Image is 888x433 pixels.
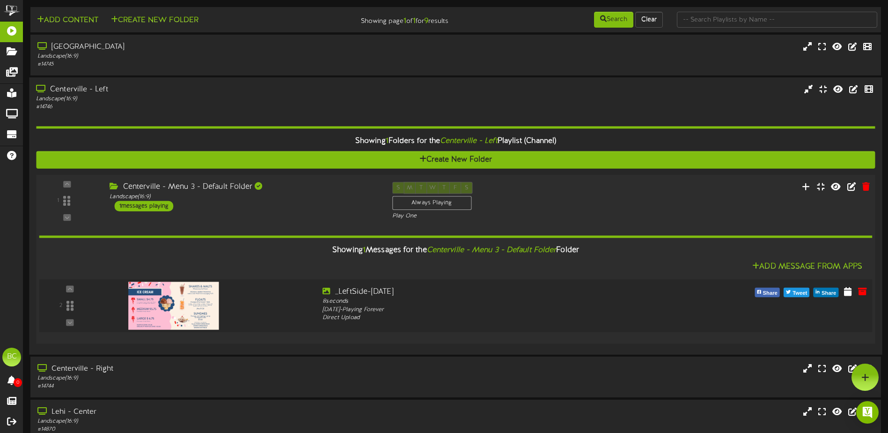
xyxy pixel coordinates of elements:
[36,103,377,111] div: # 14746
[814,288,839,297] button: Share
[37,42,378,52] div: [GEOGRAPHIC_DATA]
[749,261,865,272] button: Add Message From Apps
[36,84,377,95] div: Centerville - Left
[440,137,498,145] i: Centerville - Left
[323,287,659,298] div: _LeftSide-[DATE]
[2,348,21,366] div: BC
[784,288,809,297] button: Tweet
[413,17,416,25] strong: 1
[635,12,663,28] button: Clear
[37,407,378,418] div: Lehi - Center
[392,212,590,220] div: Play One
[820,288,838,299] span: Share
[37,52,378,60] div: Landscape ( 16:9 )
[110,182,378,193] div: Centerville - Menu 3 - Default Folder
[386,137,389,145] span: 1
[128,282,219,329] img: c5b0d337-6404-47da-bdb3-f4a30e98b37d.png
[404,17,406,25] strong: 1
[108,15,201,26] button: Create New Folder
[313,11,455,27] div: Showing page of for results
[323,314,659,322] div: Direct Upload
[37,374,378,382] div: Landscape ( 16:9 )
[856,401,879,424] div: Open Intercom Messenger
[34,15,101,26] button: Add Content
[755,288,780,297] button: Share
[29,131,882,151] div: Showing Folders for the Playlist (Channel)
[37,418,378,426] div: Landscape ( 16:9 )
[427,246,557,254] i: Centerville - Menu 3 - Default Folder
[791,288,809,299] span: Tweet
[363,246,366,254] span: 1
[323,298,659,306] div: 8 seconds
[424,17,428,25] strong: 9
[594,12,633,28] button: Search
[36,95,377,103] div: Landscape ( 16:9 )
[37,60,378,68] div: # 14745
[115,201,174,211] div: 1 messages playing
[392,196,471,210] div: Always Playing
[32,240,879,261] div: Showing Messages for the Folder
[36,151,875,169] button: Create New Folder
[14,378,22,387] span: 0
[37,382,378,390] div: # 14744
[110,193,378,201] div: Landscape ( 16:9 )
[761,288,779,299] span: Share
[677,12,877,28] input: -- Search Playlists by Name --
[37,364,378,374] div: Centerville - Right
[323,306,659,314] div: [DATE] - Playing Forever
